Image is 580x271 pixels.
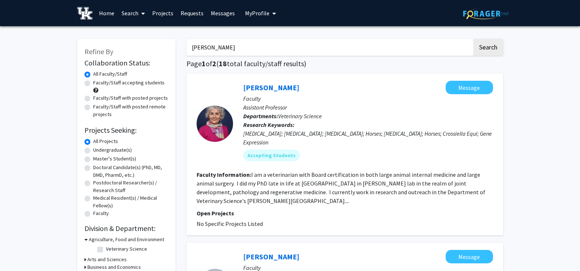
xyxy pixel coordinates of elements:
label: All Projects [93,138,118,145]
img: ForagerOne Logo [463,8,509,19]
label: Postdoctoral Researcher(s) / Research Staff [93,179,168,194]
b: Research Keywords: [243,121,295,128]
span: Veterinary Science [278,112,322,120]
label: All Faculty/Staff [93,70,127,78]
iframe: Chat [5,238,31,266]
h1: Page of ( total faculty/staff results) [186,59,503,68]
label: Veterinary Science [106,245,147,253]
h2: Division & Department: [84,224,168,233]
label: Medical Resident(s) / Medical Fellow(s) [93,194,168,210]
label: Undergraduate(s) [93,146,132,154]
label: Faculty/Staff with posted projects [93,94,168,102]
a: Projects [149,0,177,26]
h2: Collaboration Status: [84,59,168,67]
a: Home [95,0,118,26]
label: Doctoral Candidate(s) (PhD, MD, DMD, PharmD, etc.) [93,164,168,179]
a: [PERSON_NAME] [243,83,299,92]
button: Message Emma Birks [446,250,493,263]
h3: Business and Economics [87,263,141,271]
a: Messages [207,0,238,26]
p: Open Projects [197,209,493,218]
label: Faculty/Staff accepting students [93,79,165,87]
p: Faculty [243,94,493,103]
label: Faculty/Staff with posted remote projects [93,103,168,118]
div: [MEDICAL_DATA]; [MEDICAL_DATA]; [MEDICAL_DATA]; Horses; [MEDICAL_DATA]; Horses; Crossiella Equi; ... [243,129,493,147]
img: University of Kentucky Logo [77,7,93,20]
p: Assistant Professor [243,103,493,112]
span: My Profile [245,9,269,17]
mat-chip: Accepting Students [243,150,300,161]
label: Master's Student(s) [93,155,136,163]
h3: Agriculture, Food and Environment [89,236,164,243]
span: 2 [212,59,216,68]
input: Search Keywords [186,39,472,56]
a: Requests [177,0,207,26]
fg-read-more: I am a veterinarian with Board certification in both large animal internal medicine and large ani... [197,171,485,204]
h3: Arts and Sciences [87,256,127,263]
span: Refine By [84,47,113,56]
button: Search [473,39,503,56]
h2: Projects Seeking: [84,126,168,135]
a: Search [118,0,149,26]
span: 1 [202,59,206,68]
label: Faculty [93,210,109,217]
a: [PERSON_NAME] [243,252,299,261]
span: No Specific Projects Listed [197,220,263,227]
b: Departments: [243,112,278,120]
button: Message Emma Adam [446,81,493,94]
b: Faculty Information: [197,171,251,178]
span: 18 [219,59,227,68]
